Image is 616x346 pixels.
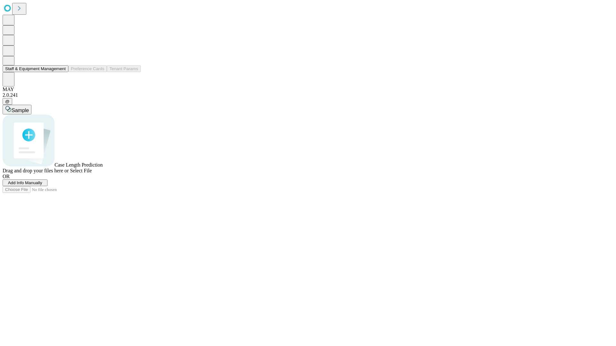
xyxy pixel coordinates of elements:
div: 2.0.241 [3,92,613,98]
button: Staff & Equipment Management [3,65,68,72]
button: Add Info Manually [3,179,47,186]
button: Preference Cards [68,65,107,72]
span: Drag and drop your files here or [3,168,69,173]
span: Sample [12,108,29,113]
span: Case Length Prediction [55,162,103,168]
div: MAY [3,86,613,92]
button: @ [3,98,12,105]
span: @ [5,99,10,104]
span: Select File [70,168,92,173]
span: Add Info Manually [8,180,42,185]
span: OR [3,174,10,179]
button: Tenant Params [107,65,141,72]
button: Sample [3,105,31,114]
